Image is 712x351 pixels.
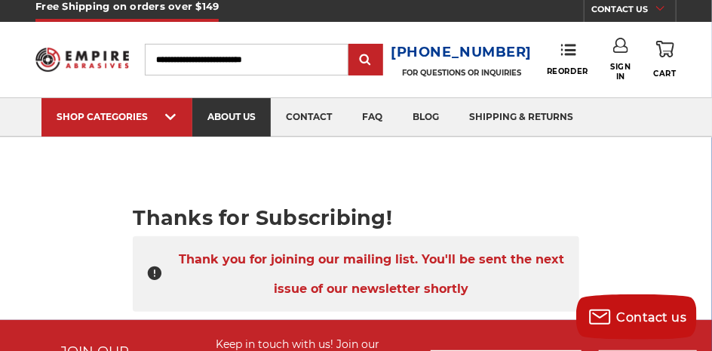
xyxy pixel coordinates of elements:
[592,1,676,22] a: CONTACT US
[397,98,454,137] a: blog
[391,68,532,78] p: FOR QUESTIONS OR INQUIRIES
[57,111,177,122] div: SHOP CATEGORIES
[192,98,271,137] a: about us
[454,98,588,137] a: shipping & returns
[547,66,588,76] span: Reorder
[609,62,634,82] span: Sign In
[347,98,397,137] a: faq
[576,294,697,340] button: Contact us
[351,45,381,75] input: Submit
[271,98,347,137] a: contact
[176,245,566,303] span: Thank you for joining our mailing list. You'll be sent the next issue of our newsletter shortly
[391,42,532,63] a: [PHONE_NUMBER]
[547,43,588,75] a: Reorder
[133,208,578,228] h1: Thanks for Subscribing!
[35,42,129,79] img: Empire Abrasives
[654,69,677,79] span: Cart
[654,38,677,81] a: Cart
[617,310,687,325] span: Contact us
